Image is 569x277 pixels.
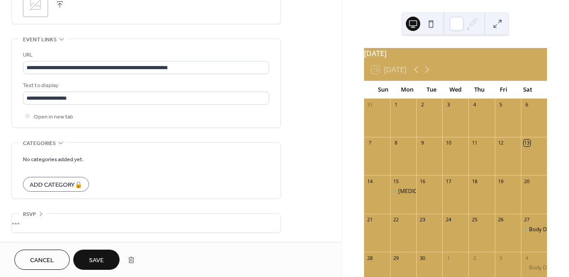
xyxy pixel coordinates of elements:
div: 24 [445,216,452,223]
div: 17 [445,178,452,185]
span: Open in new tab [34,112,73,122]
div: URL [23,50,267,60]
div: 12 [498,140,504,146]
div: 2 [471,255,478,261]
div: 18 [471,178,478,185]
div: Tue [419,81,444,99]
div: 1 [445,255,452,261]
div: 6 [524,101,530,108]
div: 8 [393,140,400,146]
div: Sun [371,81,396,99]
div: 22 [393,216,400,223]
div: 25 [471,216,478,223]
div: [MEDICAL_DATA] [MEDICAL_DATA] Group [398,188,504,195]
div: Body Doubling Session [521,226,547,233]
div: 23 [419,216,426,223]
div: 19 [498,178,504,185]
div: 1 [393,101,400,108]
div: Body Doubling Session [521,264,547,272]
div: 20 [524,178,530,185]
span: Save [89,256,104,265]
button: Save [73,250,120,270]
div: Thu [467,81,492,99]
span: RSVP [23,210,36,219]
div: Fri [492,81,516,99]
div: Eating Disorder Peer Support Group [390,188,416,195]
div: 7 [367,140,373,146]
span: Categories [23,139,56,148]
div: 28 [367,255,373,261]
div: Wed [443,81,467,99]
div: 14 [367,178,373,185]
span: Event links [23,35,57,44]
div: 2 [419,101,426,108]
div: 16 [419,178,426,185]
div: 31 [367,101,373,108]
div: 9 [419,140,426,146]
div: Sat [516,81,540,99]
div: Text to display [23,81,267,90]
div: 10 [445,140,452,146]
div: 4 [524,255,530,261]
div: ••• [12,214,280,233]
div: 13 [524,140,530,146]
button: Cancel [14,250,70,270]
div: Mon [395,81,419,99]
span: Cancel [30,256,54,265]
div: 15 [393,178,400,185]
div: 29 [393,255,400,261]
div: 21 [367,216,373,223]
div: 26 [498,216,504,223]
div: 5 [498,101,504,108]
div: 3 [498,255,504,261]
div: 11 [471,140,478,146]
div: 30 [419,255,426,261]
div: 4 [471,101,478,108]
div: 3 [445,101,452,108]
span: No categories added yet. [23,155,84,164]
div: [DATE] [364,48,547,59]
div: 27 [524,216,530,223]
